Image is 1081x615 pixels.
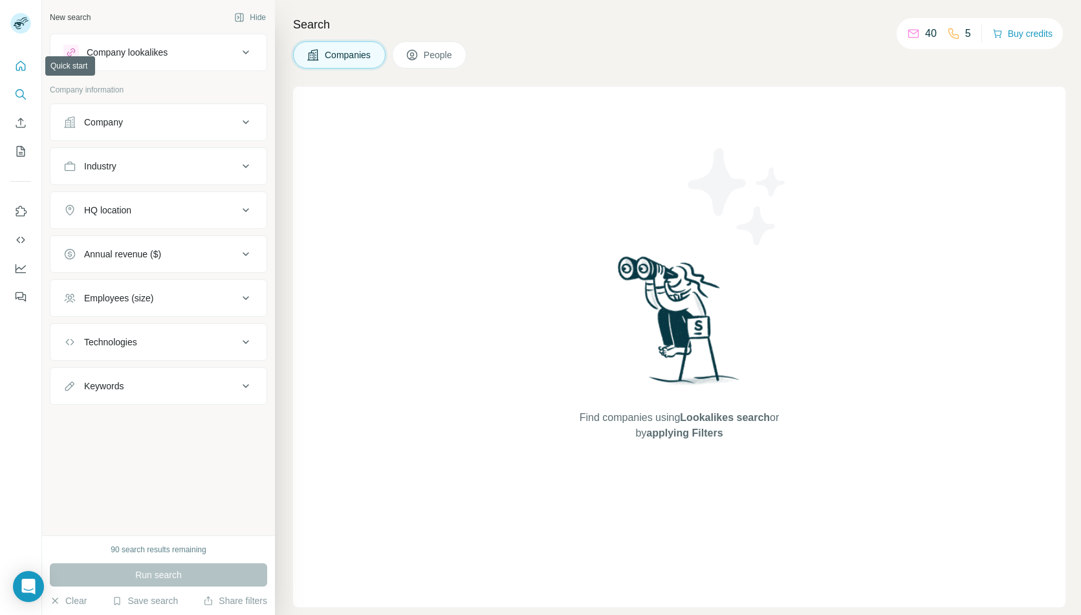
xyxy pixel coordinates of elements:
button: Technologies [50,327,267,358]
button: Search [10,83,31,106]
p: 40 [925,26,937,41]
div: Industry [84,160,116,173]
div: Company lookalikes [87,46,168,59]
button: Clear [50,594,87,607]
img: Surfe Illustration - Woman searching with binoculars [612,253,747,397]
span: Companies [325,49,372,61]
button: Hide [225,8,275,27]
button: Share filters [203,594,267,607]
div: HQ location [84,204,131,217]
button: Dashboard [10,257,31,280]
button: Company lookalikes [50,37,267,68]
img: Avatar [10,13,31,34]
div: Open Intercom Messenger [13,571,44,602]
button: Annual revenue ($) [50,239,267,270]
button: Keywords [50,371,267,402]
button: HQ location [50,195,267,226]
button: Employees (size) [50,283,267,314]
button: Company [50,107,267,138]
button: Use Surfe API [10,228,31,252]
button: Buy credits [992,25,1053,43]
div: Company [84,116,123,129]
span: applying Filters [646,427,723,438]
button: Use Surfe on LinkedIn [10,200,31,223]
button: Quick start [10,54,31,78]
button: My lists [10,140,31,163]
div: New search [50,12,91,23]
div: Annual revenue ($) [84,248,161,261]
div: Keywords [84,380,124,393]
button: Feedback [10,285,31,308]
button: Save search [112,594,178,607]
p: 5 [965,26,971,41]
p: Company information [50,84,267,96]
span: Find companies using or by [576,410,783,441]
button: Industry [50,151,267,182]
div: Technologies [84,336,137,349]
div: 90 search results remaining [111,544,206,556]
img: Surfe Illustration - Stars [679,138,796,255]
span: People [424,49,453,61]
h4: Search [293,16,1065,34]
button: Enrich CSV [10,111,31,135]
div: Employees (size) [84,292,153,305]
span: Lookalikes search [680,412,770,423]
